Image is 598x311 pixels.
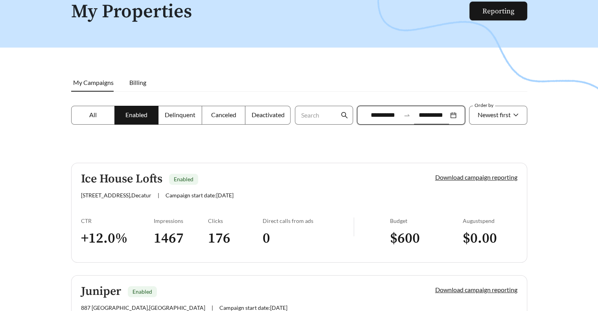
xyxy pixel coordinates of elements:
[251,111,284,118] span: Deactivated
[129,79,146,86] span: Billing
[403,112,410,119] span: to
[81,217,154,224] div: CTR
[390,217,463,224] div: Budget
[125,111,147,118] span: Enabled
[463,217,517,224] div: August spend
[154,230,208,247] h3: 1467
[478,111,511,118] span: Newest first
[165,111,195,118] span: Delinquent
[403,112,410,119] span: swap-right
[263,217,353,224] div: Direct calls from ads
[81,285,121,298] h5: Juniper
[390,230,463,247] h3: $ 600
[81,230,154,247] h3: + 12.0 %
[353,217,354,236] img: line
[212,304,213,311] span: |
[435,286,517,293] a: Download campaign reporting
[208,230,263,247] h3: 176
[81,173,162,186] h5: Ice House Lofts
[158,192,159,199] span: |
[263,230,353,247] h3: 0
[81,304,205,311] span: 887 [GEOGRAPHIC_DATA] , [GEOGRAPHIC_DATA]
[219,304,287,311] span: Campaign start date: [DATE]
[208,217,263,224] div: Clicks
[166,192,234,199] span: Campaign start date: [DATE]
[482,7,514,16] a: Reporting
[89,111,97,118] span: All
[81,192,151,199] span: [STREET_ADDRESS] , Decatur
[435,173,517,181] a: Download campaign reporting
[154,217,208,224] div: Impressions
[341,112,348,119] span: search
[469,2,527,20] button: Reporting
[211,111,236,118] span: Canceled
[463,230,517,247] h3: $ 0.00
[71,163,527,263] a: Ice House LoftsEnabled[STREET_ADDRESS],Decatur|Campaign start date:[DATE]Download campaign report...
[73,79,114,86] span: My Campaigns
[132,288,152,295] span: Enabled
[174,176,193,182] span: Enabled
[71,2,470,22] h1: My Properties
